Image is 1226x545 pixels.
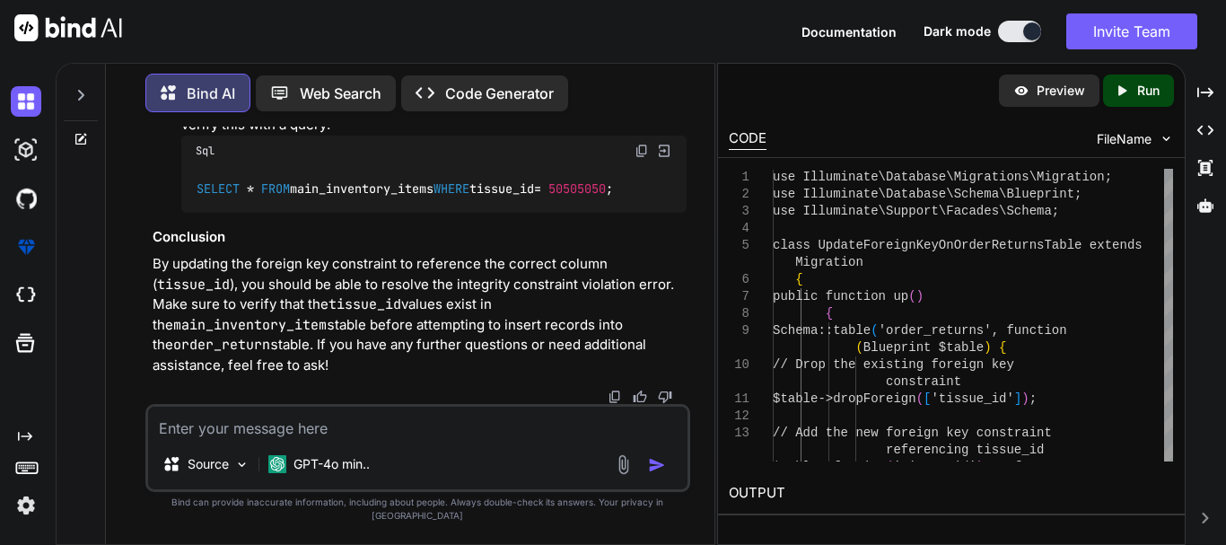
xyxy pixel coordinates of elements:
[729,203,749,220] div: 3
[718,472,1185,514] h2: OUTPUT
[608,390,622,404] img: copy
[1159,131,1174,146] img: chevron down
[1021,391,1029,406] span: )
[1097,130,1152,148] span: FileName
[173,316,335,334] code: main_inventory_items
[729,356,749,374] div: 10
[729,305,749,322] div: 8
[773,426,1037,440] span: // Add the new foreign key constrai
[924,22,991,40] span: Dark mode
[234,457,250,472] img: Pick Models
[11,183,41,214] img: githubDark
[1029,391,1037,406] span: ;
[999,340,1006,355] span: {
[293,455,370,473] p: GPT-4o min..
[886,374,961,389] span: constraint
[729,237,749,254] div: 5
[534,181,541,198] span: =
[916,289,924,303] span: )
[908,289,915,303] span: (
[893,460,976,474] span: 'tissue_id'
[916,391,924,406] span: (
[729,186,749,203] div: 2
[300,83,381,104] p: Web Search
[157,276,230,294] code: tissue_id
[11,135,41,165] img: darkAi-studio
[886,443,1044,457] span: referencing tissue_id
[773,460,886,474] span: $table->foreign
[188,455,229,473] p: Source
[613,454,634,475] img: attachment
[173,336,278,354] code: order_returns
[1137,82,1160,100] p: Run
[187,83,235,104] p: Bind AI
[656,143,672,159] img: Open in Browser
[795,272,802,286] span: {
[729,169,749,186] div: 1
[729,391,749,408] div: 11
[197,181,240,198] span: SELECT
[984,460,1074,474] span: ->references
[433,181,469,198] span: WHERE
[773,289,908,303] span: public function up
[268,455,286,473] img: GPT-4o mini
[153,227,687,248] h3: Conclusion
[548,181,606,198] span: 50505050
[773,323,871,338] span: Schema::table
[145,496,690,523] p: Bind can provide inaccurate information, including about people. Always double-check its answers....
[984,340,991,355] span: )
[826,306,833,321] span: {
[153,254,687,375] p: By updating the foreign key constraint to reference the correct column ( ), you should be able to...
[633,390,647,404] img: like
[886,460,893,474] span: (
[729,459,749,476] div: 14
[196,180,615,198] code: main_inventory_items tissue_id ;
[863,340,984,355] span: Blueprint $table
[729,288,749,305] div: 7
[773,187,1082,201] span: use Illuminate\Database\Schema\Blueprint;
[976,460,984,474] span: )
[11,232,41,262] img: premium
[729,408,749,425] div: 12
[729,322,749,339] div: 9
[855,340,863,355] span: (
[795,255,863,269] span: Migration
[1014,391,1021,406] span: ]
[729,425,749,442] div: 13
[635,144,649,158] img: copy
[924,391,931,406] span: [
[871,323,878,338] span: (
[773,357,1014,372] span: // Drop the existing foreign key
[879,323,1067,338] span: 'order_returns', function
[773,170,1112,184] span: use Illuminate\Database\Migrations\Migration;
[1013,83,1029,99] img: preview
[328,295,401,313] code: tissue_id
[729,128,766,150] div: CODE
[773,204,1059,218] span: use Illuminate\Support\Facades\Schema;
[445,83,554,104] p: Code Generator
[1127,238,1143,252] span: ds
[11,280,41,311] img: cloudideIcon
[801,24,897,40] span: Documentation
[11,490,41,521] img: settings
[729,271,749,288] div: 6
[658,390,672,404] img: dislike
[196,144,215,158] span: Sql
[648,456,666,474] img: icon
[14,14,122,41] img: Bind AI
[773,238,1127,252] span: class UpdateForeignKeyOnOrderReturnsTable exten
[801,22,897,41] button: Documentation
[729,220,749,237] div: 4
[773,391,916,406] span: $table->dropForeign
[261,181,290,198] span: FROM
[1037,82,1085,100] p: Preview
[1066,13,1197,49] button: Invite Team
[1037,426,1052,440] span: nt
[11,86,41,117] img: darkChat
[931,391,1013,406] span: 'tissue_id'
